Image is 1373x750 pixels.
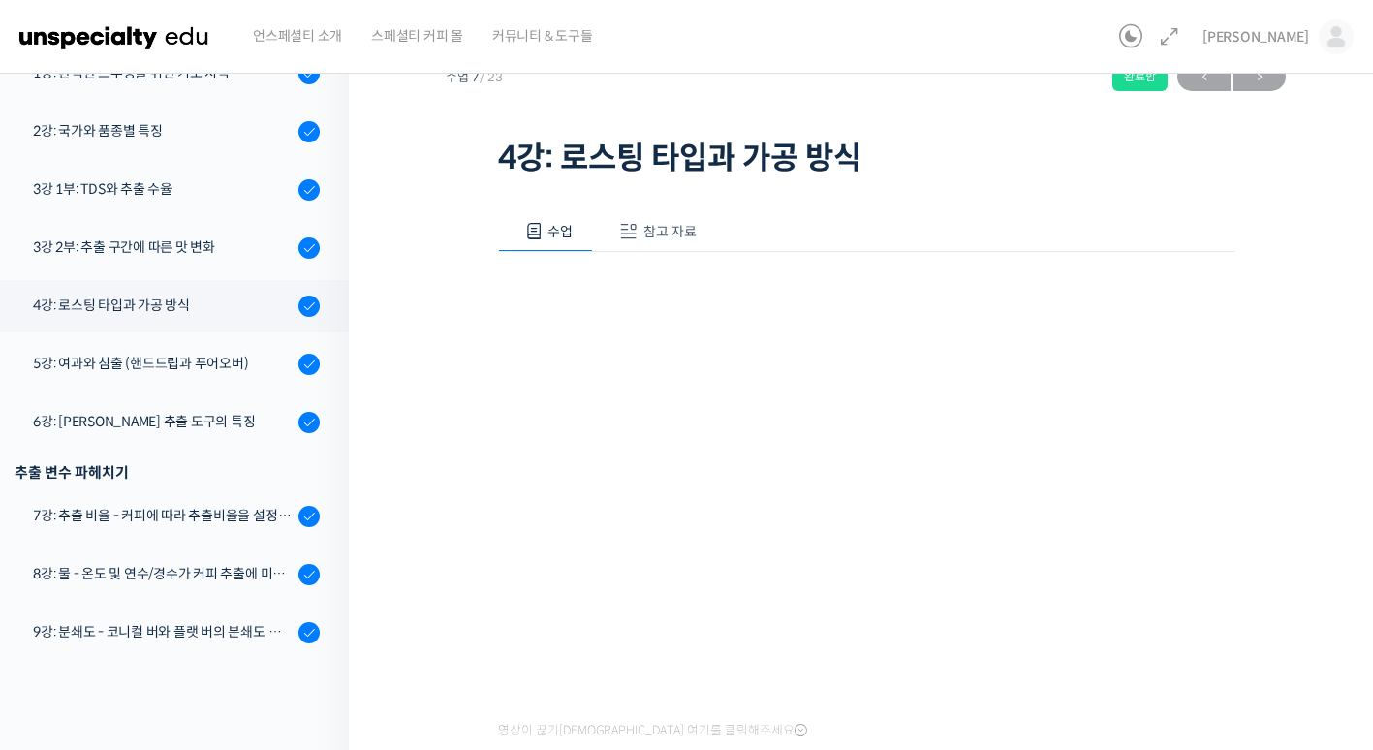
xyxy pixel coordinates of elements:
[61,618,73,634] span: 홈
[6,589,128,638] a: 홈
[128,589,250,638] a: 대화
[250,589,372,638] a: 설정
[177,619,201,635] span: 대화
[299,618,323,634] span: 설정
